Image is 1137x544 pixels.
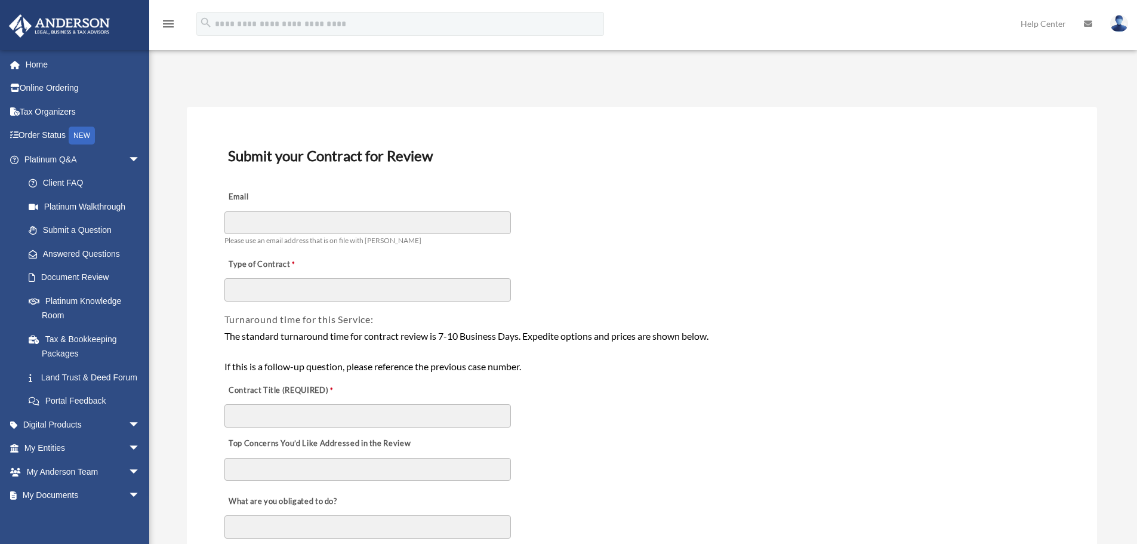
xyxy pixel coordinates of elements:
span: arrow_drop_down [128,147,152,172]
a: Client FAQ [17,171,158,195]
span: arrow_drop_down [128,437,152,461]
a: menu [161,21,175,31]
img: Anderson Advisors Platinum Portal [5,14,113,38]
a: Order StatusNEW [8,124,158,148]
span: arrow_drop_down [128,413,152,437]
a: Document Review [17,266,152,290]
a: Platinum Q&Aarrow_drop_down [8,147,158,171]
i: menu [161,17,175,31]
a: Online Ordering [8,76,158,100]
label: Type of Contract [224,256,344,273]
a: Digital Productsarrow_drop_down [8,413,158,437]
a: Home [8,53,158,76]
a: My Anderson Teamarrow_drop_down [8,460,158,484]
i: search [199,16,212,29]
span: arrow_drop_down [128,484,152,508]
img: User Pic [1110,15,1128,32]
span: Please use an email address that is on file with [PERSON_NAME] [224,236,421,245]
span: Turnaround time for this Service: [224,314,374,325]
h3: Submit your Contract for Review [223,143,1061,168]
a: My Entitiesarrow_drop_down [8,437,158,460]
label: Top Concerns You’d Like Addressed in the Review [224,435,414,452]
a: Tax & Bookkeeping Packages [17,327,158,365]
a: Tax Organizers [8,100,158,124]
label: What are you obligated to do? [224,493,344,510]
label: Email [224,189,344,206]
a: Submit a Question [17,219,158,242]
a: Answered Questions [17,242,158,266]
span: arrow_drop_down [128,460,152,484]
label: Contract Title (REQUIRED) [224,382,344,399]
a: Platinum Walkthrough [17,195,158,219]
a: Land Trust & Deed Forum [17,365,158,389]
a: Portal Feedback [17,389,158,413]
div: The standard turnaround time for contract review is 7-10 Business Days. Expedite options and pric... [224,328,1059,374]
a: My Documentsarrow_drop_down [8,484,158,508]
a: Platinum Knowledge Room [17,289,158,327]
div: NEW [69,127,95,145]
